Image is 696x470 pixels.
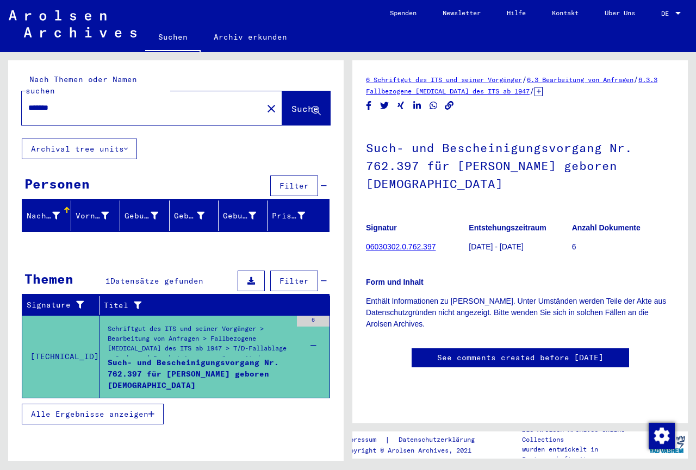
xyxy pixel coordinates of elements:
a: Archiv erkunden [201,24,300,50]
span: 1 [105,276,110,286]
div: Themen [24,269,73,289]
p: 6 [572,241,674,253]
span: / [530,86,535,96]
div: Signature [27,299,91,311]
div: Geburtsname [125,210,158,222]
span: Alle Ergebnisse anzeigen [31,409,148,419]
td: [TECHNICAL_ID] [22,315,100,398]
div: Titel [104,300,308,311]
img: Arolsen_neg.svg [9,10,136,37]
span: Filter [279,276,309,286]
button: Copy link [444,99,455,112]
div: Geburtsdatum [223,207,270,224]
mat-header-cell: Vorname [71,200,120,231]
button: Clear [260,97,282,119]
h1: Such- und Bescheinigungsvorgang Nr. 762.397 für [PERSON_NAME] geboren [DEMOGRAPHIC_DATA] [366,123,674,206]
div: | [342,434,488,446]
b: Form und Inhalt [366,278,424,286]
div: Zustimmung ändern [648,422,674,448]
div: Geburt‏ [174,207,218,224]
b: Signatur [366,223,397,232]
button: Filter [270,176,318,196]
span: Filter [279,181,309,191]
span: DE [661,10,673,17]
button: Share on LinkedIn [412,99,423,112]
div: Geburt‏ [174,210,204,222]
a: Suchen [145,24,201,52]
img: yv_logo.png [647,431,687,458]
a: 6 Schriftgut des ITS und seiner Vorgänger [366,76,522,84]
a: See comments created before [DATE] [437,352,604,364]
div: Vorname [76,210,109,222]
mat-header-cell: Geburtsdatum [219,200,268,231]
div: Nachname [27,207,73,224]
div: Such- und Bescheinigungsvorgang Nr. 762.397 für [PERSON_NAME] geboren [DEMOGRAPHIC_DATA] [108,357,291,390]
b: Anzahl Dokumente [572,223,641,232]
p: Enthält Informationen zu [PERSON_NAME]. Unter Umständen werden Teile der Akte aus Datenschutzgrün... [366,296,674,330]
a: Impressum [342,434,385,446]
mat-header-cell: Geburtsname [120,200,169,231]
button: Share on Facebook [363,99,375,112]
button: Share on WhatsApp [428,99,439,112]
button: Share on Twitter [379,99,390,112]
p: [DATE] - [DATE] [469,241,571,253]
div: 6 [297,316,330,327]
button: Archival tree units [22,139,137,159]
p: Copyright © Arolsen Archives, 2021 [342,446,488,455]
a: 6.3 Bearbeitung von Anfragen [527,76,633,84]
div: Vorname [76,207,122,224]
a: 06030302.0.762.397 [366,242,436,251]
div: Nachname [27,210,60,222]
img: Zustimmung ändern [649,423,675,449]
span: / [633,74,638,84]
p: wurden entwickelt in Partnerschaft mit [522,444,646,464]
mat-header-cell: Nachname [22,200,71,231]
button: Suche [282,91,330,125]
button: Share on Xing [395,99,407,112]
div: Geburtsname [125,207,171,224]
div: Prisoner # [272,210,305,222]
div: Geburtsdatum [223,210,256,222]
div: Prisoner # [272,207,319,224]
div: Signature [27,297,102,314]
div: Schriftgut des ITS und seiner Vorgänger > Bearbeitung von Anfragen > Fallbezogene [MEDICAL_DATA] ... [108,324,291,362]
div: Titel [104,297,319,314]
span: Datensätze gefunden [110,276,203,286]
div: Personen [24,174,90,193]
b: Entstehungszeitraum [469,223,546,232]
mat-header-cell: Geburt‏ [170,200,219,231]
mat-header-cell: Prisoner # [268,200,329,231]
p: Die Arolsen Archives Online-Collections [522,425,646,444]
button: Filter [270,271,318,291]
span: / [522,74,527,84]
mat-icon: close [265,102,278,115]
a: Datenschutzerklärung [390,434,488,446]
button: Alle Ergebnisse anzeigen [22,404,164,424]
span: Suche [291,103,319,114]
mat-label: Nach Themen oder Namen suchen [26,74,137,96]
